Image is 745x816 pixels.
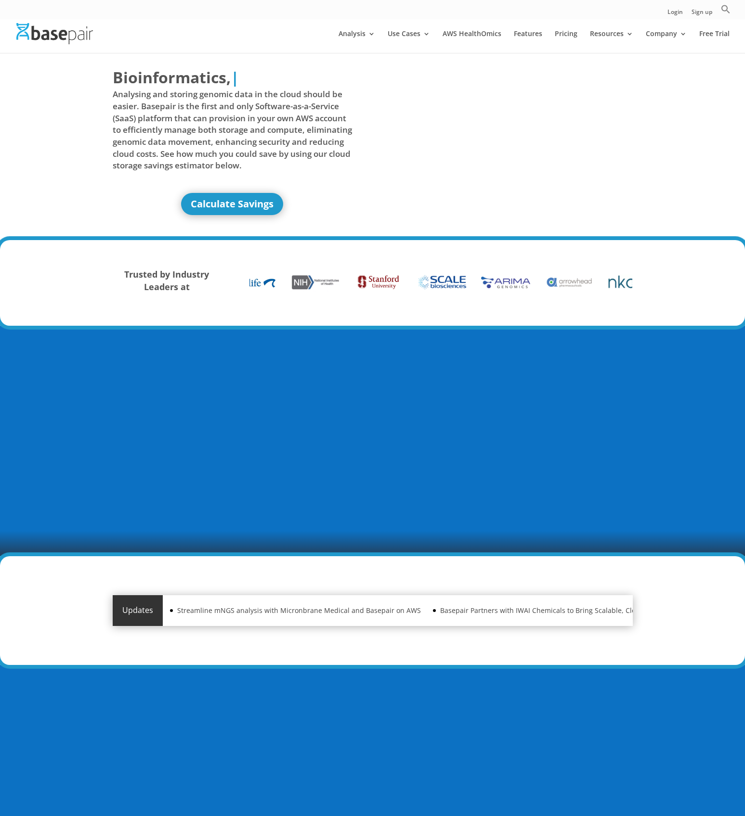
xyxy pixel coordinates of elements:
[590,30,633,53] a: Resources
[124,268,209,293] strong: Trusted by Industry Leaders at
[514,30,542,53] a: Features
[388,30,430,53] a: Use Cases
[339,30,375,53] a: Analysis
[231,67,239,88] span: |
[692,9,712,19] a: Sign up
[113,595,163,626] div: Updates
[443,30,501,53] a: AWS HealthOmics
[555,30,577,53] a: Pricing
[16,23,93,44] img: Basepair
[699,30,730,53] a: Free Trial
[181,193,283,215] a: Calculate Savings
[113,66,231,89] span: Bioinformatics,
[646,30,687,53] a: Company
[721,4,731,19] a: Search Icon Link
[113,89,353,171] span: Analysing and storing genomic data in the cloud should be easier. Basepair is the first and only ...
[721,4,731,14] svg: Search
[667,9,683,19] a: Login
[380,66,620,201] iframe: Basepair - NGS Analysis Simplified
